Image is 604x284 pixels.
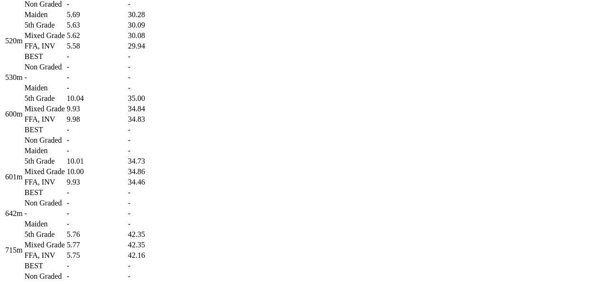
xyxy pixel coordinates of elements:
[24,198,65,208] td: Non Graded
[66,230,127,239] td: 5.76
[127,94,177,103] td: 35.00
[127,10,177,20] td: 30.28
[127,167,177,176] td: 34.86
[66,62,127,72] td: -
[127,251,177,260] td: 42.16
[66,240,127,250] td: 5.77
[24,240,65,250] td: Mixed Grade
[24,272,65,281] td: Non Graded
[127,20,177,30] td: 30.09
[66,136,127,145] td: -
[127,209,177,218] td: -
[24,230,65,239] td: 5th Grade
[24,10,65,20] td: Maiden
[127,272,177,281] td: -
[24,157,65,166] td: 5th Grade
[127,104,177,114] td: 34.84
[24,177,65,187] td: FFA, INV
[5,219,23,281] td: 715m
[24,136,65,145] td: Non Graded
[66,41,127,51] td: 5.58
[66,115,127,124] td: 9.98
[24,52,65,61] td: BEST
[24,94,65,103] td: 5th Grade
[66,31,127,40] td: 5.62
[66,177,127,187] td: 9.93
[24,73,65,82] td: -
[127,115,177,124] td: 34.83
[24,188,65,197] td: BEST
[127,146,177,156] td: -
[127,157,177,166] td: 34.73
[24,104,65,114] td: Mixed Grade
[66,272,127,281] td: -
[24,261,65,271] td: BEST
[127,83,177,93] td: -
[24,167,65,176] td: Mixed Grade
[24,41,65,51] td: FFA, INV
[66,10,127,20] td: 5.69
[24,146,65,156] td: Maiden
[66,188,127,197] td: -
[127,230,177,239] td: 42.35
[5,209,23,218] td: 642m
[127,73,177,82] td: -
[66,198,127,208] td: -
[127,198,177,208] td: -
[5,83,23,145] td: 600m
[66,104,127,114] td: 9.93
[66,167,127,176] td: 10.00
[127,240,177,250] td: 42.35
[66,209,127,218] td: -
[24,125,65,135] td: BEST
[66,251,127,260] td: 5.75
[5,146,23,208] td: 601m
[66,94,127,103] td: 10.04
[127,136,177,145] td: -
[127,41,177,51] td: 29.94
[24,83,65,93] td: Maiden
[127,31,177,40] td: 30.08
[127,177,177,187] td: 34.46
[66,20,127,30] td: 5.63
[127,261,177,271] td: -
[24,115,65,124] td: FFA, INV
[5,10,23,72] td: 520m
[127,188,177,197] td: -
[66,219,127,229] td: -
[66,83,127,93] td: -
[127,52,177,61] td: -
[24,219,65,229] td: Maiden
[24,251,65,260] td: FFA, INV
[127,62,177,72] td: -
[66,52,127,61] td: -
[24,209,65,218] td: -
[66,261,127,271] td: -
[5,73,23,82] td: 530m
[66,157,127,166] td: 10.01
[66,146,127,156] td: -
[24,62,65,72] td: Non Graded
[127,125,177,135] td: -
[66,73,127,82] td: -
[127,219,177,229] td: -
[66,125,127,135] td: -
[24,20,65,30] td: 5th Grade
[24,31,65,40] td: Mixed Grade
